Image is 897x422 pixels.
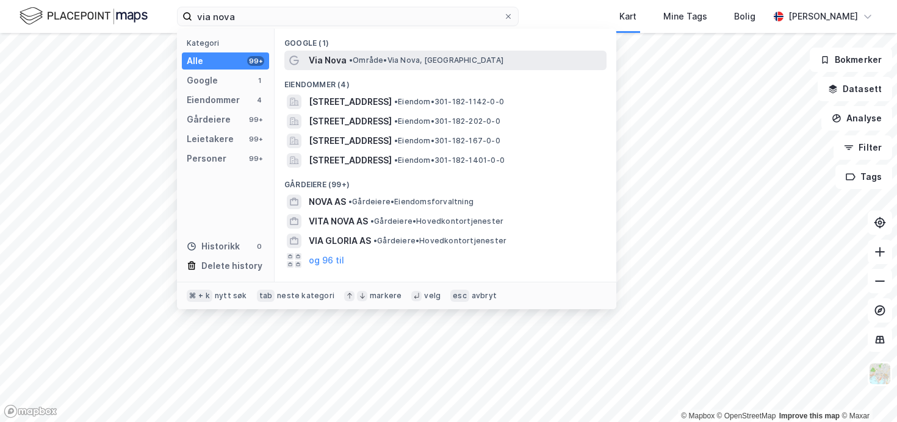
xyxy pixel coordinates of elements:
div: 99+ [247,115,264,124]
div: Mine Tags [663,9,707,24]
div: Google [187,73,218,88]
span: • [394,97,398,106]
div: Delete history [201,259,262,273]
a: Improve this map [779,412,840,420]
span: Eiendom • 301-182-1401-0-0 [394,156,505,165]
button: Bokmerker [810,48,892,72]
div: 4 [254,95,264,105]
span: Område • Via Nova, [GEOGRAPHIC_DATA] [349,55,503,65]
div: 1 [254,76,264,85]
a: Mapbox homepage [4,404,57,418]
span: • [370,216,374,226]
span: • [394,156,398,165]
span: • [348,197,352,206]
div: Kategori [187,38,269,48]
button: Analyse [821,106,892,131]
span: [STREET_ADDRESS] [309,95,392,109]
div: markere [370,291,402,301]
div: [PERSON_NAME] [788,9,858,24]
button: Datasett [818,77,892,101]
span: • [394,136,398,145]
span: Gårdeiere • Hovedkontortjenester [370,216,503,226]
button: Filter [834,135,892,160]
div: Eiendommer [187,93,240,107]
span: • [394,116,398,126]
iframe: Chat Widget [836,363,897,422]
img: logo.f888ab2527a4732fd821a326f86c7f29.svg [20,5,148,27]
div: Gårdeiere (99+) [275,170,616,192]
span: Eiendom • 301-182-1142-0-0 [394,97,504,107]
span: [STREET_ADDRESS] [309,153,392,168]
div: Leietakere [187,132,234,146]
div: 0 [254,241,264,251]
div: Kart [619,9,636,24]
a: OpenStreetMap [717,412,776,420]
span: NOVA AS [309,195,346,209]
span: Gårdeiere • Hovedkontortjenester [373,236,506,246]
div: Kontrollprogram for chat [836,363,897,422]
span: VITA NOVA AS [309,214,368,229]
div: Personer [187,151,226,166]
span: VIA GLORIA AS [309,234,371,248]
div: Leietakere (99+) [275,270,616,292]
span: Gårdeiere • Eiendomsforvaltning [348,197,474,207]
span: Eiendom • 301-182-202-0-0 [394,116,500,126]
div: ⌘ + k [187,290,212,302]
div: 99+ [247,134,264,144]
div: 99+ [247,154,264,163]
div: Gårdeiere [187,112,231,127]
span: Via Nova [309,53,347,68]
div: avbryt [472,291,497,301]
span: Eiendom • 301-182-167-0-0 [394,136,500,146]
div: neste kategori [277,291,334,301]
div: esc [450,290,469,302]
img: Z [868,362,892,385]
a: Mapbox [681,412,715,420]
div: Google (1) [275,29,616,51]
div: Alle [187,54,203,68]
div: Bolig [734,9,755,24]
span: • [349,55,353,65]
input: Søk på adresse, matrikkel, gårdeiere, leietakere eller personer [192,7,503,26]
div: tab [257,290,275,302]
span: [STREET_ADDRESS] [309,114,392,129]
div: Historikk [187,239,240,254]
div: Eiendommer (4) [275,70,616,92]
div: nytt søk [215,291,247,301]
span: • [373,236,377,245]
div: 99+ [247,56,264,66]
span: [STREET_ADDRESS] [309,134,392,148]
button: Tags [835,165,892,189]
button: og 96 til [309,253,344,268]
div: velg [424,291,441,301]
